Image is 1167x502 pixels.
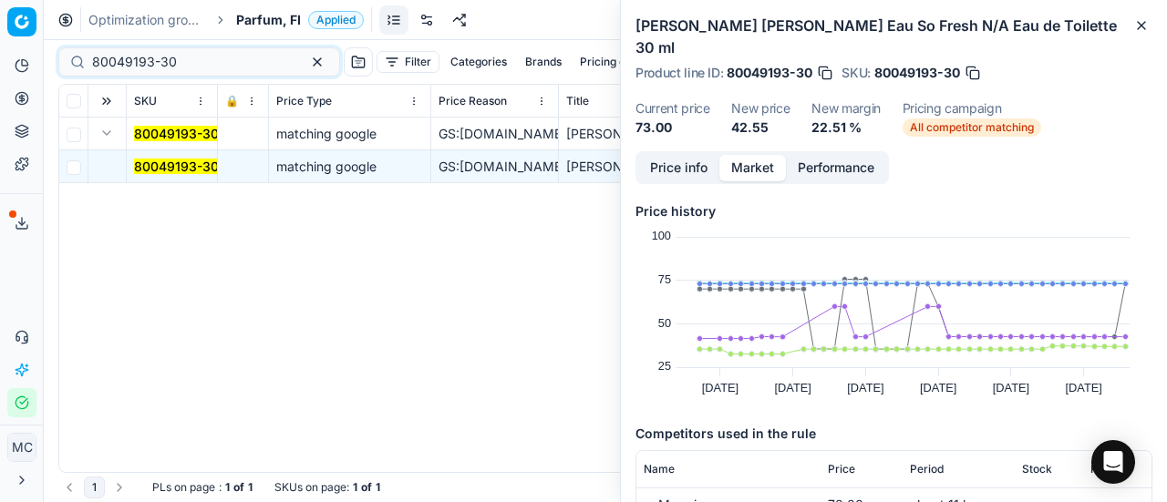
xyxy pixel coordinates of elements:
[248,480,253,495] strong: 1
[920,381,956,394] text: [DATE]
[134,158,219,176] button: 80049193-30
[134,125,219,143] button: 80049193-30
[152,480,215,495] span: PLs on page
[8,434,36,461] span: MC
[1066,381,1102,394] text: [DATE]
[842,67,871,79] span: SKU :
[236,11,301,29] span: Parfum, FI
[58,476,130,498] nav: pagination
[439,158,551,176] div: GS:[DOMAIN_NAME]
[811,102,881,115] dt: New margin
[652,229,671,242] text: 100
[566,94,589,108] span: Title
[702,381,738,394] text: [DATE]
[108,476,130,498] button: Go to next page
[993,381,1029,394] text: [DATE]
[443,51,514,73] button: Categories
[910,462,944,476] span: Period
[134,126,219,141] mark: 80049193-30
[1090,462,1125,476] span: Promo
[96,90,118,112] button: Expand all
[1022,462,1052,476] span: Stock
[573,51,677,73] button: Pricing campaign
[566,159,1017,174] span: [PERSON_NAME] [PERSON_NAME] Eau So Fresh N/A Eau de Toilette 30 ml
[88,11,205,29] a: Optimization groups
[1091,440,1135,484] div: Open Intercom Messenger
[566,126,1017,141] span: [PERSON_NAME] [PERSON_NAME] Eau So Fresh N/A Eau de Toilette 30 ml
[225,94,239,108] span: 🔒
[84,476,105,498] button: 1
[638,155,719,181] button: Price info
[92,53,292,71] input: Search by SKU or title
[236,11,364,29] span: Parfum, FIApplied
[635,425,1152,443] h5: Competitors used in the rule
[786,155,886,181] button: Performance
[874,64,960,82] span: 80049193-30
[439,94,507,108] span: Price Reason
[134,159,219,174] mark: 80049193-30
[644,462,675,476] span: Name
[518,51,569,73] button: Brands
[635,67,723,79] span: Product line ID :
[353,480,357,495] strong: 1
[903,102,1041,115] dt: Pricing campaign
[658,316,671,330] text: 50
[719,155,786,181] button: Market
[635,118,709,137] dd: 73.00
[731,102,790,115] dt: New price
[274,480,349,495] span: SKUs on page :
[58,476,80,498] button: Go to previous page
[775,381,811,394] text: [DATE]
[276,125,423,143] div: matching google
[276,94,332,108] span: Price Type
[96,122,118,144] button: Expand
[828,462,855,476] span: Price
[635,15,1152,58] h2: [PERSON_NAME] [PERSON_NAME] Eau So Fresh N/A Eau de Toilette 30 ml
[88,11,364,29] nav: breadcrumb
[152,480,253,495] div: :
[635,102,709,115] dt: Current price
[276,158,423,176] div: matching google
[233,480,244,495] strong: of
[376,480,380,495] strong: 1
[903,118,1041,137] span: All competitor matching
[377,51,439,73] button: Filter
[225,480,230,495] strong: 1
[439,125,551,143] div: GS:[DOMAIN_NAME]
[658,359,671,373] text: 25
[134,94,157,108] span: SKU
[731,118,790,137] dd: 42.55
[308,11,364,29] span: Applied
[361,480,372,495] strong: of
[635,202,1152,220] h5: Price history
[847,381,883,394] text: [DATE]
[7,433,36,462] button: MC
[727,64,812,82] span: 80049193-30
[658,272,671,286] text: 75
[811,118,881,137] dd: 22.51 %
